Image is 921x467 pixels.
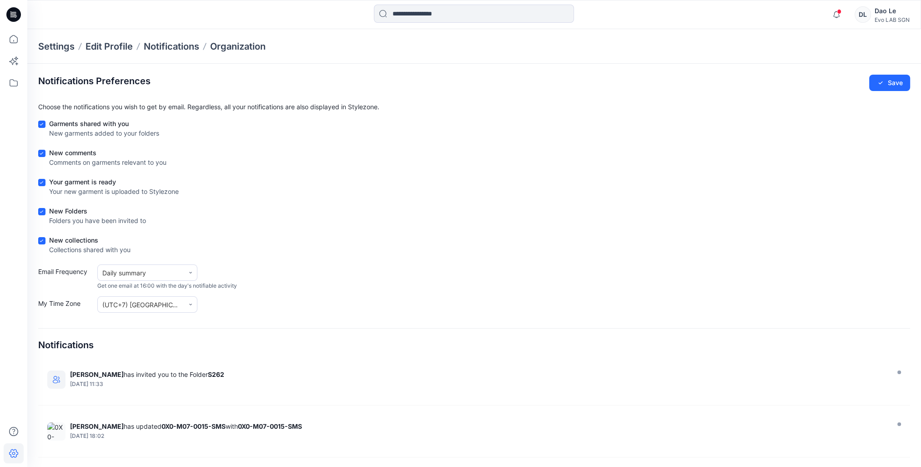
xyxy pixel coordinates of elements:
[97,282,237,290] span: Get one email at 16:00 with the day's notifiable activity
[38,102,910,112] p: Choose the notifications you wish to get by email. Regardless, all your notifications are also di...
[70,381,886,387] div: Wednesday, September 03, 2025 11:33
[238,422,302,430] strong: 0X0-M07-0015-SMS
[49,206,146,216] div: New Folders
[47,422,65,441] img: 0X0-M07-0015-SMS
[49,128,159,138] div: New garments added to your folders
[144,40,199,53] a: Notifications
[161,422,226,430] strong: 0X0-M07-0015-SMS
[102,268,180,278] div: Daily summary
[869,75,910,91] button: Save
[70,422,886,430] div: has updated with
[47,371,65,389] img: S262
[70,422,124,430] strong: [PERSON_NAME]
[875,16,910,23] div: Evo LAB SGN
[855,6,871,23] div: DL
[49,157,166,167] div: Comments on garments relevant to you
[49,119,159,128] div: Garments shared with you
[49,235,131,245] div: New collections
[49,216,146,225] div: Folders you have been invited to
[49,148,166,157] div: New comments
[38,340,94,350] h4: Notifications
[38,76,151,86] h2: Notifications Preferences
[70,371,124,378] strong: [PERSON_NAME]
[70,433,886,439] div: Thursday, July 31, 2025 18:02
[208,371,224,378] strong: S262
[875,5,910,16] div: Dao Le
[86,40,133,53] a: Edit Profile
[38,267,93,290] label: Email Frequency
[38,40,75,53] p: Settings
[70,371,886,378] div: has invited you to the Folder
[210,40,266,53] a: Organization
[49,177,179,187] div: Your garment is ready
[38,299,93,313] label: My Time Zone
[102,300,180,310] div: (UTC+7) [GEOGRAPHIC_DATA] ([PERSON_NAME])
[49,187,179,196] div: Your new garment is uploaded to Stylezone
[49,245,131,254] div: Collections shared with you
